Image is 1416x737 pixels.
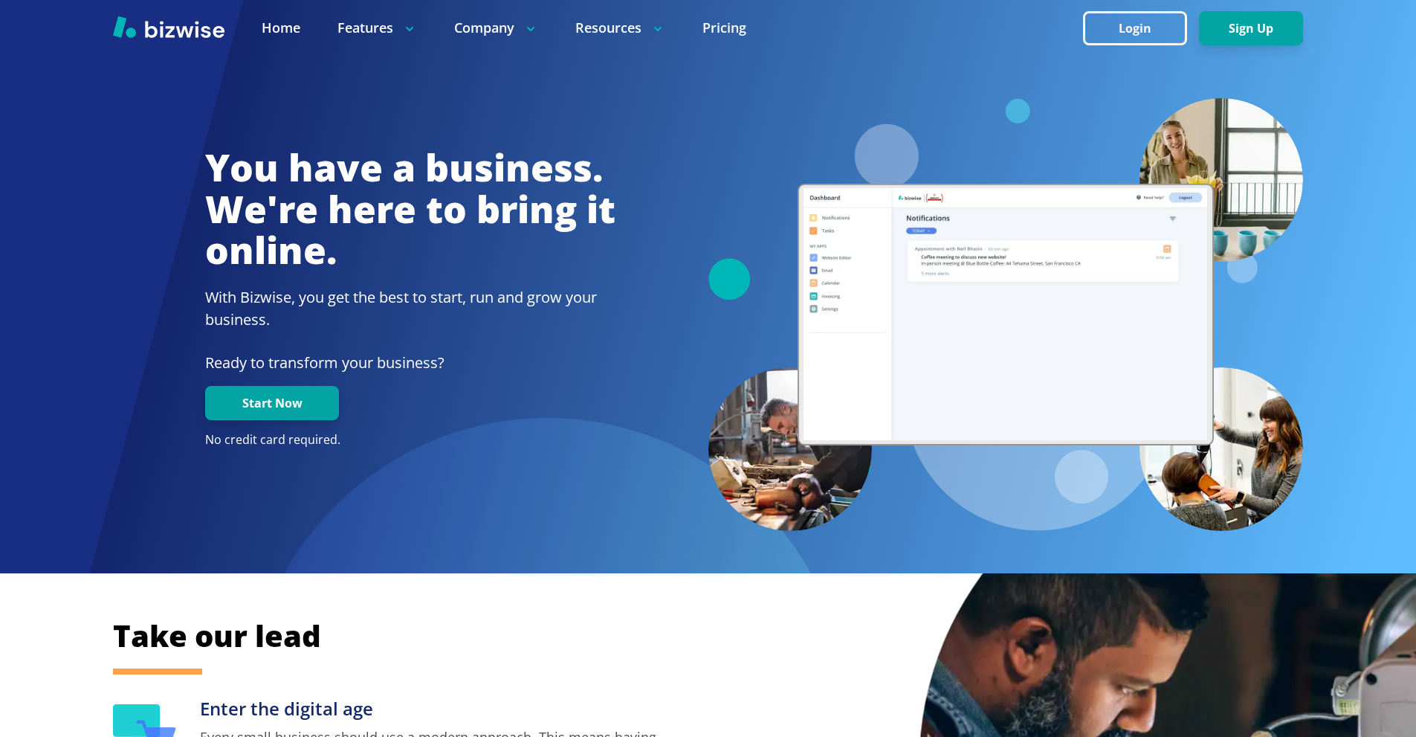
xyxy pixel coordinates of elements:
[113,616,1228,656] h2: Take our lead
[262,19,300,37] a: Home
[702,19,746,37] a: Pricing
[454,19,538,37] p: Company
[1199,11,1303,45] button: Sign Up
[1083,22,1199,36] a: Login
[205,432,615,448] p: No credit card required.
[205,286,615,331] h2: With Bizwise, you get the best to start, run and grow your business.
[205,147,615,271] h1: You have a business. We're here to bring it online.
[1199,22,1303,36] a: Sign Up
[205,352,615,374] p: Ready to transform your business?
[205,386,339,420] button: Start Now
[205,396,339,411] a: Start Now
[200,697,670,721] h3: Enter the digital age
[1083,11,1187,45] button: Login
[575,19,665,37] p: Resources
[337,19,417,37] p: Features
[113,16,224,38] img: Bizwise Logo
